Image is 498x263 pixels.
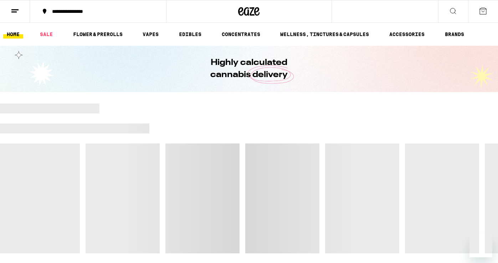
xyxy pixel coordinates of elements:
[139,30,162,39] a: VAPES
[175,30,205,39] a: EDIBLES
[36,30,56,39] a: SALE
[190,57,308,81] h1: Highly calculated cannabis delivery
[386,30,428,39] a: ACCESSORIES
[218,30,264,39] a: CONCENTRATES
[277,30,373,39] a: WELLNESS, TINCTURES & CAPSULES
[70,30,126,39] a: FLOWER & PREROLLS
[441,30,468,39] a: BRANDS
[3,30,23,39] a: HOME
[469,234,492,257] iframe: Button to launch messaging window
